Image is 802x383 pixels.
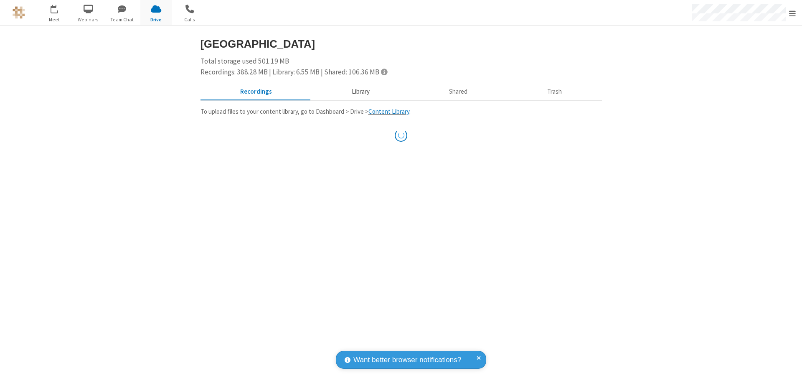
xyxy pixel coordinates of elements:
span: Want better browser notifications? [353,355,461,365]
span: Meet [39,16,70,23]
a: Content Library [368,107,409,115]
p: To upload files to your content library, go to Dashboard > Drive > . [200,107,602,117]
span: Totals displayed include files that have been moved to the trash. [381,68,387,75]
div: 2 [56,5,62,11]
img: QA Selenium DO NOT DELETE OR CHANGE [13,6,25,19]
div: Recordings: 388.28 MB | Library: 6.55 MB | Shared: 106.36 MB [200,67,602,78]
iframe: Chat [781,361,796,377]
button: Recorded meetings [200,84,312,100]
button: Content library [312,84,409,100]
button: Trash [508,84,602,100]
h3: [GEOGRAPHIC_DATA] [200,38,602,50]
span: Calls [174,16,206,23]
span: Drive [140,16,172,23]
button: Shared during meetings [409,84,508,100]
span: Webinars [73,16,104,23]
div: Total storage used 501.19 MB [200,56,602,77]
span: Team Chat [107,16,138,23]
